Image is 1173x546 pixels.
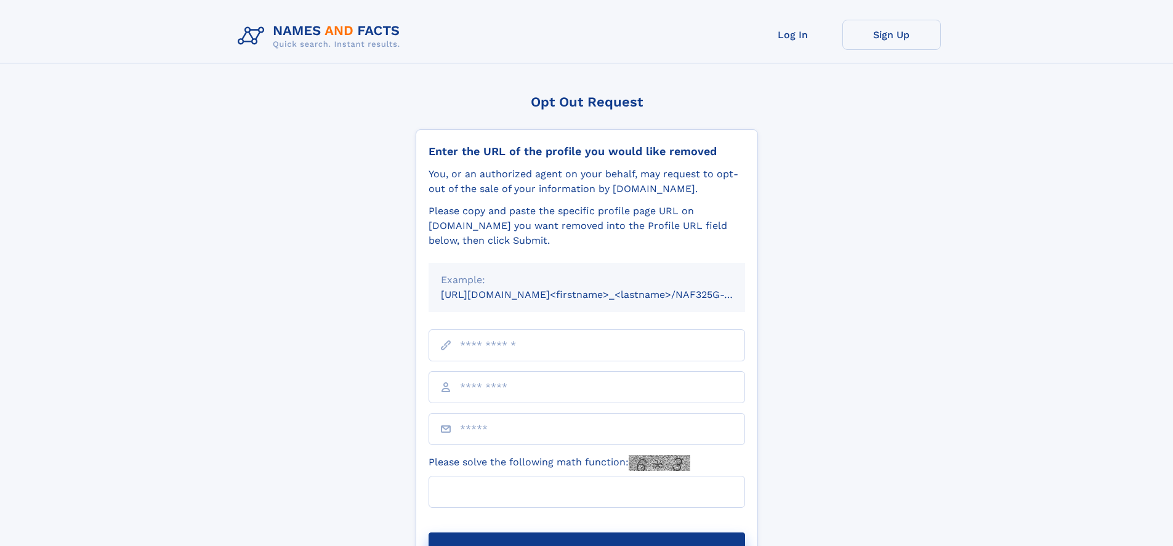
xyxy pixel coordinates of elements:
[744,20,842,50] a: Log In
[441,273,733,287] div: Example:
[429,204,745,248] div: Please copy and paste the specific profile page URL on [DOMAIN_NAME] you want removed into the Pr...
[416,94,758,110] div: Opt Out Request
[441,289,768,300] small: [URL][DOMAIN_NAME]<firstname>_<lastname>/NAF325G-xxxxxxxx
[429,145,745,158] div: Enter the URL of the profile you would like removed
[429,167,745,196] div: You, or an authorized agent on your behalf, may request to opt-out of the sale of your informatio...
[842,20,941,50] a: Sign Up
[429,455,690,471] label: Please solve the following math function:
[233,20,410,53] img: Logo Names and Facts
